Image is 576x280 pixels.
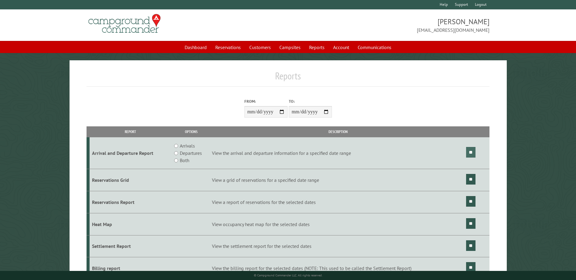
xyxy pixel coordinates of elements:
[90,235,171,257] td: Settlement Report
[87,12,162,35] img: Campground Commander
[181,42,210,53] a: Dashboard
[254,273,322,277] small: © Campground Commander LLC. All rights reserved.
[180,157,189,164] label: Both
[171,126,211,137] th: Options
[211,235,465,257] td: View the settlement report for the selected dates
[90,257,171,279] td: Billing report
[90,137,171,169] td: Arrival and Departure Report
[211,257,465,279] td: View the billing report for the selected dates (NOTE: This used to be called the Settlement Report)
[288,17,489,34] span: [PERSON_NAME] [EMAIL_ADDRESS][DOMAIN_NAME]
[244,98,288,104] label: From:
[90,213,171,235] td: Heat Map
[211,191,465,213] td: View a report of reservations for the selected dates
[212,42,244,53] a: Reservations
[211,137,465,169] td: View the arrival and departure information for a specified date range
[211,213,465,235] td: View occupancy heat map for the selected dates
[90,126,171,137] th: Report
[90,169,171,191] td: Reservations Grid
[276,42,304,53] a: Campsites
[289,98,332,104] label: To:
[305,42,328,53] a: Reports
[354,42,395,53] a: Communications
[180,142,195,149] label: Arrivals
[211,169,465,191] td: View a grid of reservations for a specified date range
[246,42,274,53] a: Customers
[87,70,489,87] h1: Reports
[180,149,202,157] label: Departures
[329,42,353,53] a: Account
[90,191,171,213] td: Reservations Report
[211,126,465,137] th: Description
